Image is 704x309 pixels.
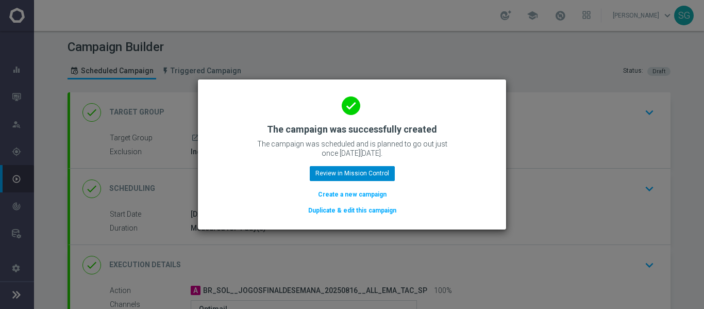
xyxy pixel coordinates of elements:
[249,139,455,158] p: The campaign was scheduled and is planned to go out just once [DATE][DATE].
[317,189,388,200] button: Create a new campaign
[307,205,397,216] button: Duplicate & edit this campaign
[267,123,437,136] h2: The campaign was successfully created
[310,166,395,181] button: Review in Mission Control
[342,96,360,115] i: done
